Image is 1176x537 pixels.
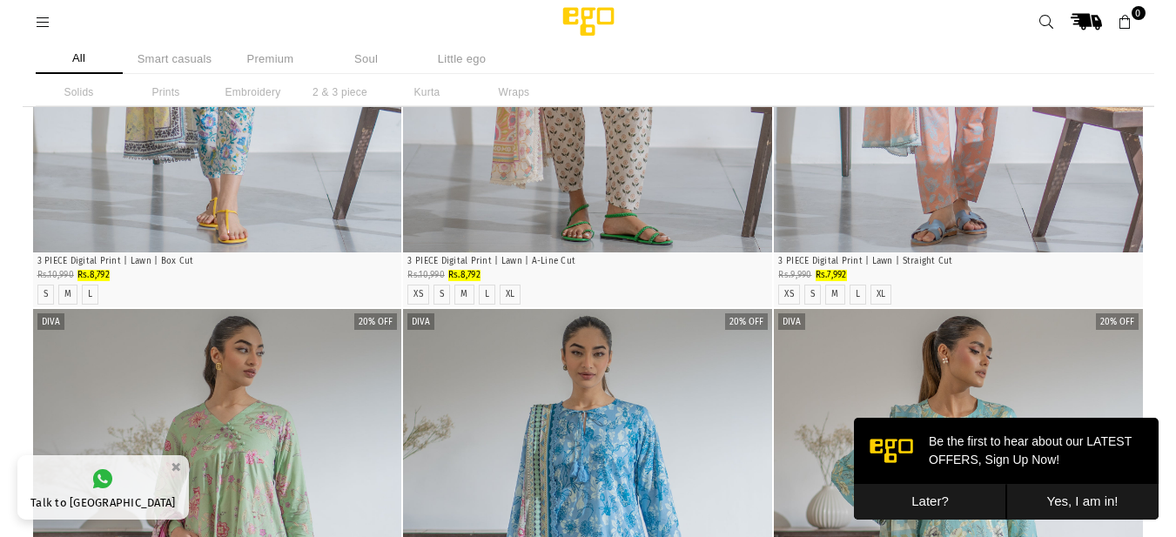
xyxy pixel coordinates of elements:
label: 20% off [1096,313,1139,330]
a: Talk to [GEOGRAPHIC_DATA] [17,455,189,520]
li: Wraps [471,78,558,106]
span: Rs.8,792 [77,270,110,280]
label: Diva [407,313,434,330]
iframe: webpush-onsite [854,418,1159,520]
label: Diva [778,313,805,330]
label: XS [784,289,794,300]
label: L [88,289,92,300]
label: M [460,289,467,300]
span: Rs.10,990 [407,270,444,280]
span: Rs.8,792 [448,270,480,280]
p: 3 PIECE Digital Print | Lawn | Straight Cut [778,255,1139,268]
label: S [440,289,444,300]
label: 20% off [725,313,768,330]
li: Soul [323,44,410,74]
li: Premium [227,44,314,74]
label: L [856,289,860,300]
li: Embroidery [210,78,297,106]
a: 0 [1110,6,1141,37]
a: Menu [28,15,59,28]
label: 20% off [354,313,397,330]
label: M [64,289,71,300]
p: 3 PIECE Digital Print | Lawn | Box Cut [37,255,398,268]
span: Rs.9,990 [778,270,811,280]
label: XL [506,289,515,300]
li: Prints [123,78,210,106]
span: 0 [1132,6,1146,20]
li: Little ego [419,44,506,74]
label: Diva [37,313,64,330]
label: L [485,289,489,300]
button: × [165,453,186,481]
li: Smart casuals [131,44,218,74]
a: Search [1032,6,1063,37]
img: Ego [514,4,662,39]
span: Rs.7,992 [816,270,847,280]
span: Rs.10,990 [37,270,74,280]
li: 2 & 3 piece [297,78,384,106]
label: S [44,289,48,300]
label: XL [877,289,886,300]
label: M [831,289,838,300]
li: Kurta [384,78,471,106]
li: All [36,44,123,74]
label: S [810,289,815,300]
li: Solids [36,78,123,106]
label: XS [413,289,423,300]
p: 3 PIECE Digital Print | Lawn | A-Line Cut [407,255,768,268]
